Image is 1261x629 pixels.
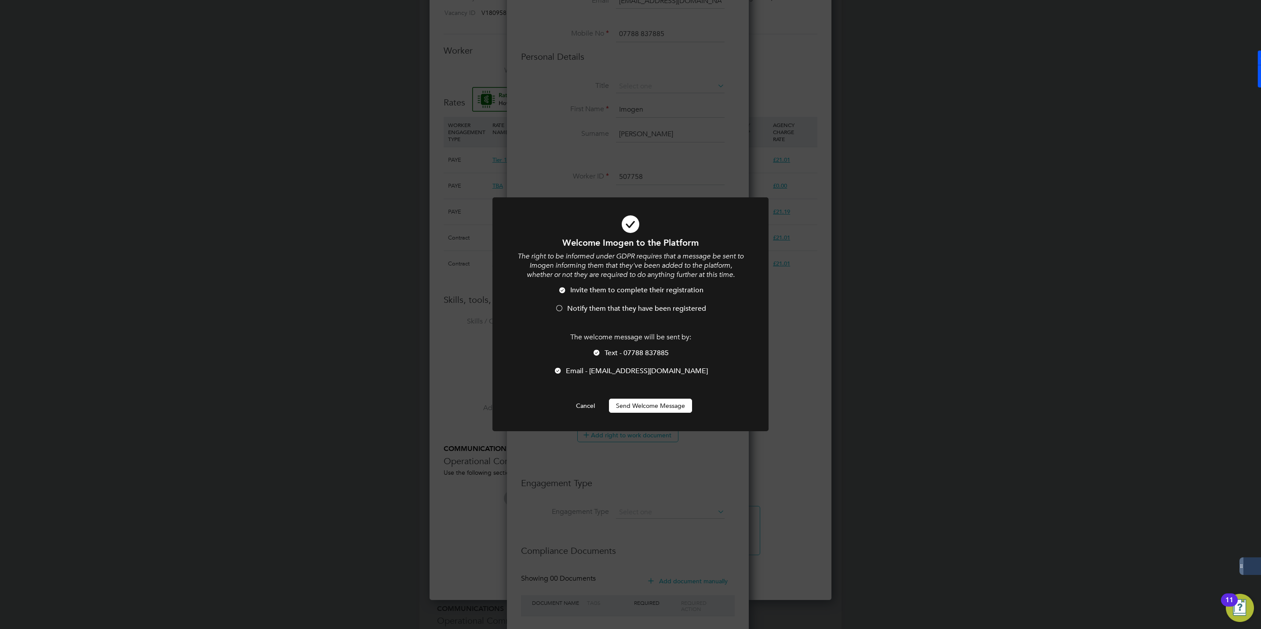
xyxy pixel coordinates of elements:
span: Email - [EMAIL_ADDRESS][DOMAIN_NAME] [566,367,708,375]
button: Send Welcome Message [609,399,692,413]
button: Cancel [569,399,602,413]
span: Notify them that they have been registered [567,304,706,313]
i: The right to be informed under GDPR requires that a message be sent to Imogen informing them that... [518,252,743,279]
button: Open Resource Center, 11 new notifications [1226,594,1254,622]
p: The welcome message will be sent by: [516,333,745,342]
div: 11 [1225,600,1233,611]
span: Invite them to complete their registration [570,286,703,295]
span: Text - 07788 837885 [605,349,669,357]
h1: Welcome Imogen to the Platform [516,237,745,248]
